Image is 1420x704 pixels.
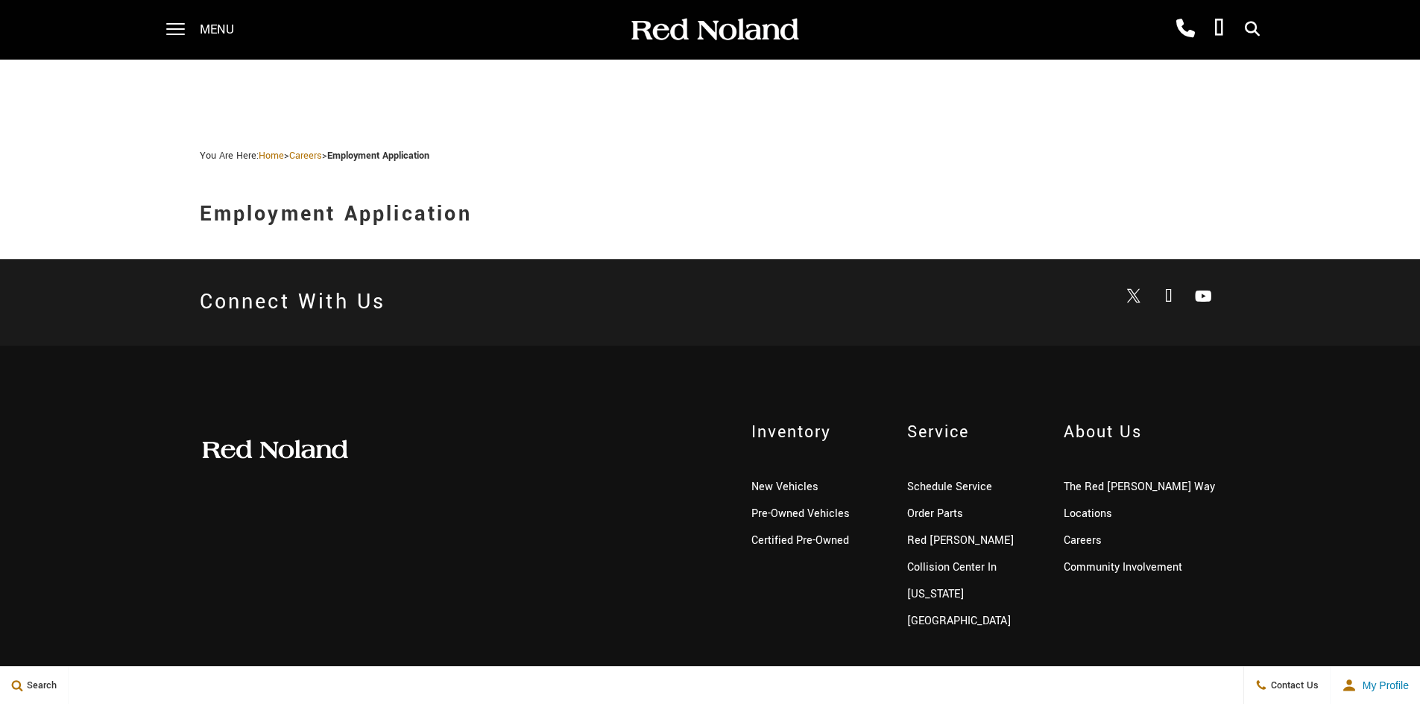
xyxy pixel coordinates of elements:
[907,420,1041,444] span: Service
[1064,506,1112,521] a: Locations
[751,506,850,521] a: Pre-Owned Vehicles
[1064,559,1182,575] a: Community Involvement
[200,439,349,461] img: Red Noland Auto Group
[1064,420,1220,444] span: About Us
[200,149,429,162] span: You Are Here:
[289,149,322,162] a: Careers
[907,533,1014,629] a: Red [PERSON_NAME] Collision Center In [US_STATE][GEOGRAPHIC_DATA]
[200,185,1221,244] h1: Employment Application
[259,149,429,162] span: >
[751,533,849,548] a: Certified Pre-Owned
[23,679,57,692] span: Search
[907,506,963,521] a: Order Parts
[1267,679,1319,692] span: Contact Us
[1119,282,1149,312] a: Open Twitter in a new window
[751,420,886,444] span: Inventory
[289,149,429,162] span: >
[1357,679,1409,691] span: My Profile
[907,479,992,495] a: Schedule Service
[327,149,429,162] strong: Employment Application
[1331,667,1420,704] button: user-profile-menu
[1064,533,1102,548] a: Careers
[751,479,818,495] a: New Vehicles
[200,282,386,323] h2: Connect With Us
[1064,479,1215,495] a: The Red [PERSON_NAME] Way
[1154,282,1184,311] a: Open Facebook in a new window
[628,17,800,43] img: Red Noland Auto Group
[200,149,1221,162] div: Breadcrumbs
[1189,282,1219,311] a: Open Youtube-play in a new window
[259,149,284,162] a: Home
